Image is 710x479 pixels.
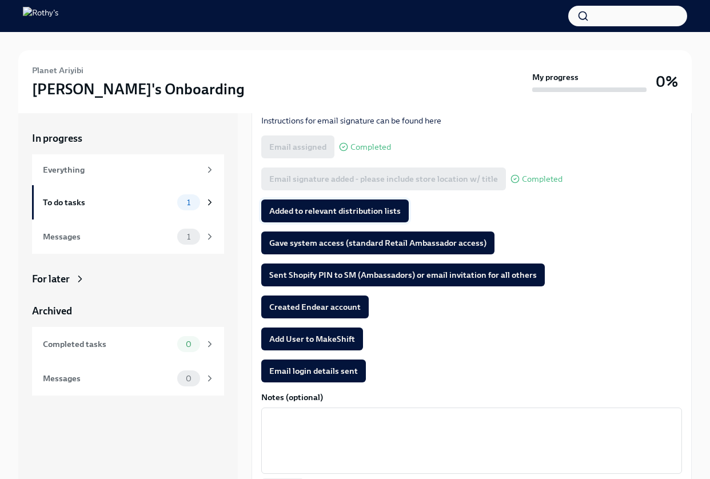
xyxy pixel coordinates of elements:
[32,185,224,219] a: To do tasks1
[32,327,224,361] a: Completed tasks0
[32,272,70,286] div: For later
[43,163,200,176] div: Everything
[269,365,358,377] span: Email login details sent
[179,340,198,349] span: 0
[179,374,198,383] span: 0
[269,333,355,345] span: Add User to MakeShift
[32,131,224,145] a: In progress
[43,196,173,209] div: To do tasks
[32,79,245,99] h3: [PERSON_NAME]'s Onboarding
[269,301,361,313] span: Created Endear account
[261,199,409,222] button: Added to relevant distribution lists
[180,233,197,241] span: 1
[350,143,391,151] span: Completed
[532,71,579,83] strong: My progress
[261,264,545,286] button: Sent Shopify PIN to SM (Ambassadors) or email invitation for all others
[43,230,173,243] div: Messages
[261,296,369,318] button: Created Endear account
[23,7,58,25] img: Rothy's
[32,272,224,286] a: For later
[43,338,173,350] div: Completed tasks
[43,372,173,385] div: Messages
[261,328,363,350] button: Add User to MakeShift
[261,115,441,126] a: Instructions for email signature can be found here
[522,175,563,183] span: Completed
[261,231,494,254] button: Gave system access (standard Retail Ambassador access)
[180,198,197,207] span: 1
[261,392,682,403] label: Notes (optional)
[269,205,401,217] span: Added to relevant distribution lists
[32,154,224,185] a: Everything
[269,237,486,249] span: Gave system access (standard Retail Ambassador access)
[261,360,366,382] button: Email login details sent
[656,71,678,92] h3: 0%
[32,361,224,396] a: Messages0
[269,269,537,281] span: Sent Shopify PIN to SM (Ambassadors) or email invitation for all others
[32,219,224,254] a: Messages1
[32,304,224,318] a: Archived
[32,64,83,77] h6: Planet Ariyibi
